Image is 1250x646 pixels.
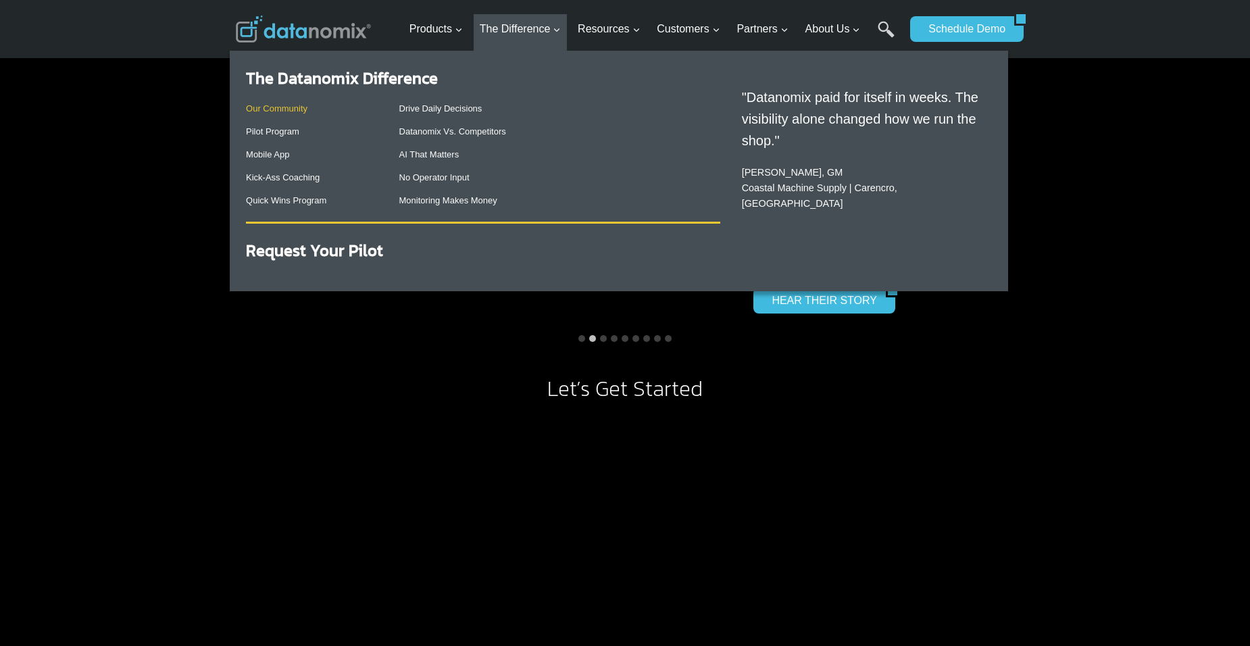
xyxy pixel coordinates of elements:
[742,167,822,178] a: [PERSON_NAME]
[480,20,561,38] span: The Difference
[404,7,904,51] nav: Primary Navigation
[736,20,788,38] span: Partners
[236,16,371,43] img: Datanomix
[246,149,289,159] a: Mobile App
[246,66,438,90] a: The Datanomix Difference
[622,335,628,342] button: Go to slide 5
[246,172,320,182] a: Kick-Ass Coaching
[878,21,895,51] a: Search
[578,20,640,38] span: Resources
[399,195,497,205] a: Monitoring Makes Money
[589,335,596,342] button: Go to slide 2
[399,103,482,114] a: Drive Daily Decisions
[600,335,607,342] button: Go to slide 3
[578,335,585,342] button: Go to slide 1
[742,165,985,212] p: , GM Coastal Machine Supply | Carencro, [GEOGRAPHIC_DATA]
[399,172,470,182] a: No Operator Input
[246,126,299,136] a: Pilot Program
[643,335,650,342] button: Go to slide 7
[611,335,618,342] button: Go to slide 4
[910,16,1014,42] a: Schedule Demo
[236,333,1014,344] ul: Select a slide to show
[665,335,672,342] button: Go to slide 9
[246,195,326,205] a: Quick Wins Program
[632,335,639,342] button: Go to slide 6
[805,20,861,38] span: About Us
[246,239,383,262] a: Request Your Pilot
[753,288,886,314] a: HEAR THEIR STORY
[399,126,506,136] a: Datanomix Vs. Competitors
[399,149,459,159] a: AI That Matters
[654,335,661,342] button: Go to slide 8
[236,410,1014,640] iframe: Pilot Request
[246,103,307,114] a: Our Community
[236,378,1014,399] h2: Let’s Get Started
[742,86,985,151] p: "Datanomix paid for itself in weeks. The visibility alone changed how we run the shop."
[657,20,720,38] span: Customers
[409,20,463,38] span: Products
